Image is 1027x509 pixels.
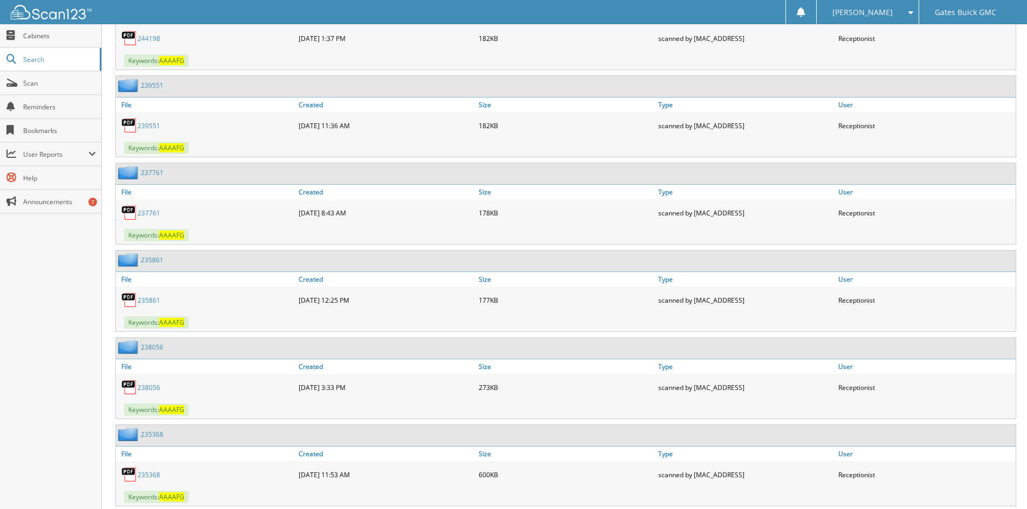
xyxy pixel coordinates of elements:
[656,376,836,398] div: scanned by [MAC_ADDRESS]
[656,185,836,199] a: Type
[23,126,96,135] span: Bookmarks
[296,115,476,136] div: [DATE] 11:36 AM
[137,121,160,130] a: 239551
[656,97,836,112] a: Type
[121,205,137,221] img: PDF.png
[296,359,476,374] a: Created
[116,359,296,374] a: File
[296,97,476,112] a: Created
[159,492,184,501] span: AAAAFG
[124,491,189,503] span: Keywords:
[137,470,160,479] a: 235368
[88,198,97,206] div: 7
[159,318,184,327] span: AAAAFG
[23,173,96,183] span: Help
[137,383,160,392] a: 238056
[159,143,184,152] span: AAAAFG
[476,115,656,136] div: 182KB
[476,289,656,311] div: 177KB
[836,447,1016,461] a: User
[656,464,836,485] div: scanned by [MAC_ADDRESS]
[124,316,189,329] span: Keywords:
[124,142,189,154] span: Keywords:
[836,376,1016,398] div: Receptionist
[836,272,1016,287] a: User
[296,272,476,287] a: Created
[476,185,656,199] a: Size
[116,185,296,199] a: File
[121,117,137,134] img: PDF.png
[137,208,160,218] a: 237761
[23,79,96,88] span: Scan
[137,296,160,305] a: 235861
[23,31,96,40] span: Cabinets
[656,447,836,461] a: Type
[124,229,189,241] span: Keywords:
[476,359,656,374] a: Size
[476,97,656,112] a: Size
[121,292,137,308] img: PDF.png
[23,150,88,159] span: User Reports
[296,185,476,199] a: Created
[296,27,476,49] div: [DATE] 1:37 PM
[159,405,184,414] span: AAAAFG
[11,5,92,19] img: scan123-logo-white.svg
[141,343,163,352] a: 238056
[124,403,189,416] span: Keywords:
[118,340,141,354] img: folder2.png
[476,27,656,49] div: 182KB
[836,202,1016,224] div: Receptionist
[296,464,476,485] div: [DATE] 11:53 AM
[476,272,656,287] a: Size
[118,428,141,441] img: folder2.png
[656,289,836,311] div: scanned by [MAC_ADDRESS]
[23,102,96,111] span: Reminders
[118,79,141,92] img: folder2.png
[476,464,656,485] div: 600KB
[116,272,296,287] a: File
[656,115,836,136] div: scanned by [MAC_ADDRESS]
[141,81,163,90] a: 239551
[836,359,1016,374] a: User
[296,447,476,461] a: Created
[124,54,189,67] span: Keywords:
[656,202,836,224] div: scanned by [MAC_ADDRESS]
[836,185,1016,199] a: User
[141,255,163,264] a: 235861
[656,27,836,49] div: scanned by [MAC_ADDRESS]
[476,376,656,398] div: 273KB
[656,359,836,374] a: Type
[476,202,656,224] div: 178KB
[141,430,163,439] a: 235368
[141,168,163,177] a: 237761
[137,34,160,43] a: 244198
[476,447,656,461] a: Size
[116,447,296,461] a: File
[116,97,296,112] a: File
[23,197,96,206] span: Announcements
[296,376,476,398] div: [DATE] 3:33 PM
[159,231,184,240] span: AAAAFG
[836,289,1016,311] div: Receptionist
[118,253,141,267] img: folder2.png
[159,56,184,65] span: AAAAFG
[121,30,137,46] img: PDF.png
[296,202,476,224] div: [DATE] 8:43 AM
[832,9,893,16] span: [PERSON_NAME]
[836,97,1016,112] a: User
[121,466,137,483] img: PDF.png
[935,9,996,16] span: Gates Buick GMC
[121,379,137,395] img: PDF.png
[296,289,476,311] div: [DATE] 12:25 PM
[836,27,1016,49] div: Receptionist
[836,464,1016,485] div: Receptionist
[656,272,836,287] a: Type
[836,115,1016,136] div: Receptionist
[23,55,94,64] span: Search
[118,166,141,179] img: folder2.png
